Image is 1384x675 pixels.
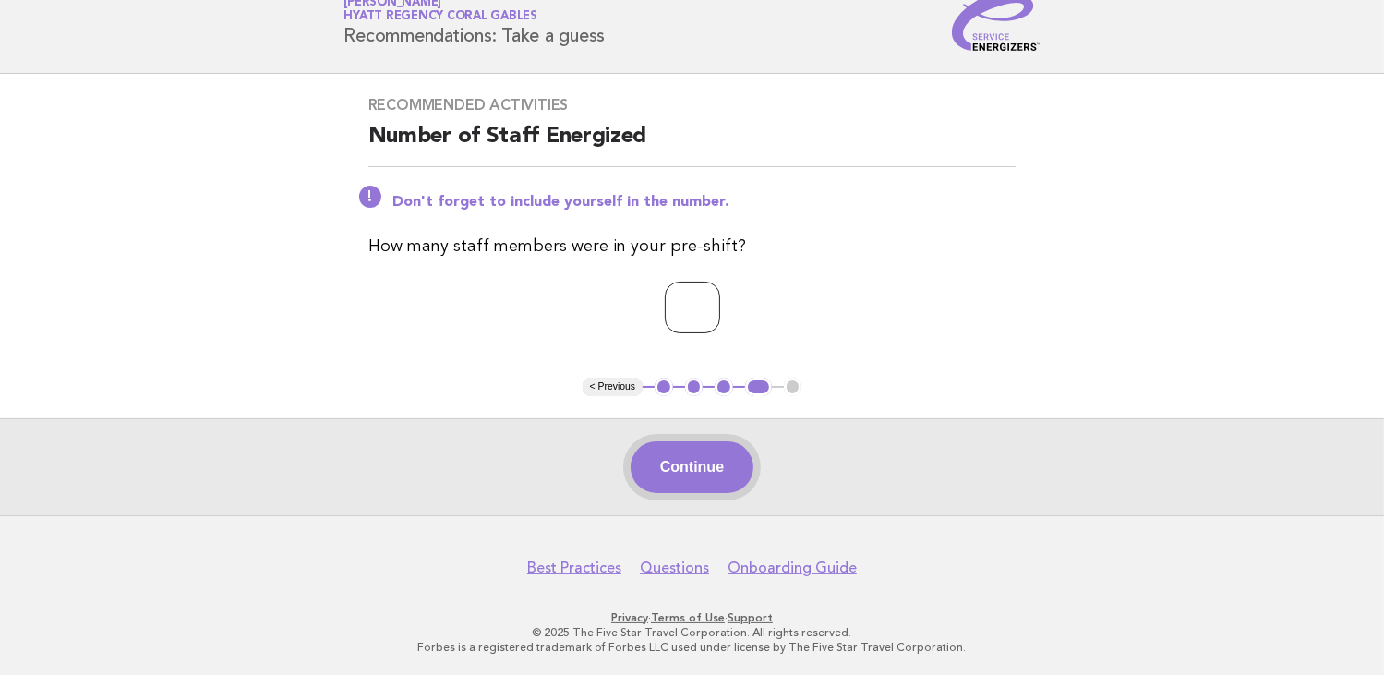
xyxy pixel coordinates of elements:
a: Best Practices [527,559,621,577]
h2: Number of Staff Energized [368,122,1017,167]
button: < Previous [583,378,643,396]
button: 2 [685,378,704,396]
button: 1 [655,378,673,396]
p: · · [127,610,1258,625]
a: Questions [640,559,709,577]
h3: Recommended activities [368,96,1017,115]
button: Continue [631,441,753,493]
a: Support [728,611,773,624]
p: Forbes is a registered trademark of Forbes LLC used under license by The Five Star Travel Corpora... [127,640,1258,655]
a: Onboarding Guide [728,559,857,577]
span: Hyatt Regency Coral Gables [344,11,538,23]
button: 4 [745,378,772,396]
p: Don't forget to include yourself in the number. [392,193,1017,211]
a: Privacy [611,611,648,624]
button: 3 [715,378,733,396]
p: How many staff members were in your pre-shift? [368,234,1017,259]
a: Terms of Use [651,611,725,624]
p: © 2025 The Five Star Travel Corporation. All rights reserved. [127,625,1258,640]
